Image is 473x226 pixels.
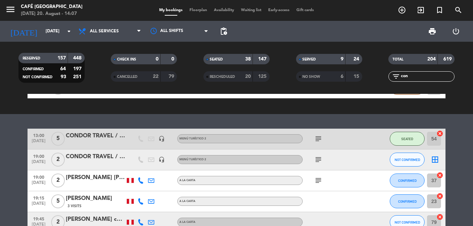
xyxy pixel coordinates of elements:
button: CONFIRMED [390,173,425,187]
span: 19:00 [30,173,47,181]
span: Menú turístico 2 [179,158,206,161]
i: cancel [436,193,443,200]
span: CANCELLED [117,75,138,79]
span: [DATE] [30,160,47,168]
span: RESERVED [23,57,40,60]
span: A la carta [179,200,195,203]
strong: 20 [245,74,251,79]
span: NO SHOW [302,75,320,79]
span: print [428,27,436,35]
strong: 93 [61,74,66,79]
strong: 619 [443,57,453,62]
span: [DATE] [30,201,47,209]
span: [DATE] [30,139,47,147]
span: 19:00 [30,152,47,160]
i: cancel [436,213,443,220]
div: Café [GEOGRAPHIC_DATA] [21,3,83,10]
strong: 6 [341,74,343,79]
span: Menú turístico 2 [179,137,206,140]
i: [DATE] [5,24,42,39]
span: NOT CONFIRMED [23,75,53,79]
span: 3 Visits [68,203,82,209]
span: Availability [210,8,238,12]
span: 2 [51,153,65,167]
span: A la carta [179,179,195,182]
span: NOT CONFIRMED [395,220,420,224]
div: [DATE] 20. August - 14:07 [21,10,83,17]
span: Gift cards [293,8,317,12]
button: NOT CONFIRMED [390,153,425,167]
i: filter_list [392,72,400,81]
strong: 22 [153,74,158,79]
i: headset_mic [158,136,165,142]
strong: 448 [73,56,83,60]
span: CONFIRMED [398,179,417,183]
i: arrow_drop_down [65,27,73,35]
i: cancel [436,172,443,179]
span: NOT CONFIRMED [395,158,420,162]
input: Filter by name... [400,73,454,80]
i: headset_mic [158,156,165,163]
span: Waiting list [238,8,265,12]
strong: 204 [427,57,436,62]
span: [DATE] [30,180,47,188]
button: CONFIRMED [390,194,425,208]
strong: 157 [57,56,66,60]
i: add_circle_outline [398,6,406,14]
strong: 0 [171,57,176,62]
i: subject [314,155,323,164]
span: Floorplan [186,8,210,12]
i: menu [5,4,16,15]
i: exit_to_app [417,6,425,14]
i: border_all [431,155,439,164]
strong: 147 [258,57,268,62]
div: [PERSON_NAME] [PERSON_NAME] angeles [66,173,125,182]
div: [PERSON_NAME] [66,194,125,203]
span: 5 [51,194,65,208]
span: 5 [51,132,65,146]
span: My bookings [156,8,186,12]
div: CONDOR TRAVEL / [PERSON_NAME] x 4 [66,131,125,140]
strong: 9 [341,57,343,62]
span: 19:45 [30,215,47,223]
span: 13:00 [30,131,47,139]
span: CONFIRMED [398,200,417,203]
strong: 251 [73,74,83,79]
i: cancel [436,130,443,137]
strong: 197 [73,66,83,71]
span: CONFIRMED [23,67,44,71]
div: CONDOR TRAVEL / [PERSON_NAME] x2. [66,152,125,161]
span: SEATED [210,58,223,61]
div: LOG OUT [444,21,468,42]
strong: 64 [60,66,66,71]
i: subject [314,135,323,143]
i: search [454,6,463,14]
span: CHECK INS [117,58,136,61]
span: 19:15 [30,194,47,202]
strong: 24 [354,57,360,62]
i: turned_in_not [435,6,444,14]
span: pending_actions [219,27,228,35]
span: SERVED [302,58,316,61]
strong: 15 [354,74,360,79]
span: Early-access [265,8,293,12]
strong: 125 [258,74,268,79]
span: All services [90,29,119,34]
span: 2 [51,173,65,187]
i: power_settings_new [452,27,460,35]
i: subject [314,176,323,185]
span: TOTAL [393,58,403,61]
strong: 79 [169,74,176,79]
span: RESCHEDULED [210,75,235,79]
button: SEATED [390,132,425,146]
strong: 0 [156,57,158,62]
button: menu [5,4,16,17]
span: SEATED [401,137,413,141]
div: [PERSON_NAME] calizaya [66,215,125,224]
strong: 38 [245,57,251,62]
span: A la carta [179,221,195,224]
